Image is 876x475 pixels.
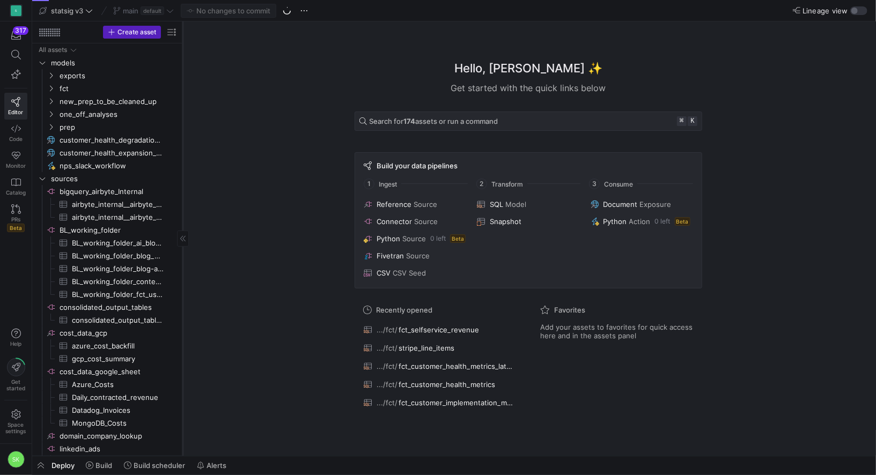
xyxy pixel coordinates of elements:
[4,324,27,352] button: Help
[11,216,20,222] span: PRs
[361,341,519,355] button: .../fct/stripe_line_items
[6,421,26,434] span: Space settings
[60,160,164,172] span: nps_slack_workflow​​​​​
[362,215,468,228] button: ConnectorSource
[36,275,176,288] a: BL_working_folder_content_posts_with_authors​​​​​​​​​
[36,198,176,211] div: Press SPACE to select this row.
[355,81,702,94] div: Get started with the quick links below
[36,365,176,378] div: Press SPACE to select this row.
[192,456,231,474] button: Alerts
[362,232,468,245] button: PythonSource0 leftBeta
[72,353,164,365] span: gcp_cost_summary​​​​​​​​​
[376,306,432,314] span: Recently opened
[603,200,638,209] span: Document
[361,377,519,391] button: .../fct/fct_customer_health_metrics
[36,314,176,326] div: Press SPACE to select this row.
[603,217,627,226] span: Python
[36,249,176,262] div: Press SPACE to select this row.
[36,262,176,275] a: BL_working_folder_blog-author-emails​​​​​​​​​
[36,378,176,391] div: Press SPACE to select this row.
[36,417,176,429] div: Press SPACE to select this row.
[4,448,27,471] button: SK
[36,43,176,56] div: Press SPACE to select this row.
[36,404,176,417] a: Datadog_Invoices​​​​​​​​​
[4,93,27,120] a: Editor
[36,429,176,442] a: domain_company_lookup​​​​​​​​
[36,391,176,404] a: Daily_contracted_revenue​​​​​​​​​
[36,326,176,339] div: Press SPACE to select this row.
[60,430,174,442] span: domain_company_lookup​​​​​​​​
[36,82,176,95] div: Press SPACE to select this row.
[399,344,454,352] span: stripe_line_items
[207,461,226,470] span: Alerts
[72,314,164,326] span: consolidated_output_tables_domains_by_firsttouch​​​​​​​​​
[72,391,164,404] span: Daily_contracted_revenue​​​​​​​​​
[36,108,176,121] div: Press SPACE to select this row.
[6,189,26,196] span: Catalog
[60,327,174,339] span: cost_data_gcp​​​​​​​​
[36,339,176,352] a: azure_cost_backfill​​​​​​​​​
[688,116,697,126] kbd: k
[36,236,176,249] a: BL_working_folder_ai_blog_posts​​​​​​​​​
[361,323,519,337] button: .../fct/fct_selfservice_revenue
[36,146,176,159] div: Press SPACE to select this row.
[36,365,176,378] a: cost_data_google_sheet​​​​​​​​
[36,159,176,172] a: nps_slack_workflow​​​​​
[36,95,176,108] div: Press SPACE to select this row.
[677,116,687,126] kbd: ⌘
[60,147,164,159] span: customer_health_expansion_slack_workflow​​​​​
[361,359,519,373] button: .../fct/fct_customer_health_metrics_latest
[4,173,27,200] a: Catalog
[4,2,27,20] a: S
[36,172,176,185] div: Press SPACE to select this row.
[675,217,690,226] span: Beta
[377,161,458,170] span: Build your data pipelines
[119,456,190,474] button: Build scheduler
[377,217,412,226] span: Connector
[117,28,156,36] span: Create asset
[36,301,176,314] div: Press SPACE to select this row.
[399,325,479,334] span: fct_selfservice_revenue
[490,217,521,226] span: Snapshot
[36,133,176,146] div: Press SPACE to select this row.
[11,5,21,16] div: S
[60,121,174,133] span: prep
[36,236,176,249] div: Press SPACE to select this row.
[362,198,468,211] button: ReferenceSource
[72,250,164,262] span: BL_working_folder_blog_posts_with_authors​​​​​​​​​
[36,301,176,314] a: consolidated_output_tables​​​​​​​​
[414,217,438,226] span: Source
[134,461,185,470] span: Build scheduler
[430,235,446,242] span: 0 left
[95,461,112,470] span: Build
[377,269,391,277] span: CSV
[51,173,174,185] span: sources
[414,200,437,209] span: Source
[369,117,498,125] span: Search for assets or run a command
[9,136,23,142] span: Code
[36,352,176,365] a: gcp_cost_summary​​​​​​​​​
[36,288,176,301] div: Press SPACE to select this row.
[51,57,174,69] span: models
[36,211,176,224] div: Press SPACE to select this row.
[36,352,176,365] div: Press SPACE to select this row.
[4,354,27,396] button: Getstarted
[393,269,426,277] span: CSV Seed
[540,323,694,340] span: Add your assets to favorites for quick access here and in the assets panel
[9,340,23,347] span: Help
[505,200,526,209] span: Model
[36,262,176,275] div: Press SPACE to select this row.
[81,456,117,474] button: Build
[51,6,83,15] span: statsig v3
[8,451,25,468] div: SK
[355,112,702,131] button: Search for174assets or run a command⌘k
[36,288,176,301] a: BL_working_folder_fct_user_stats​​​​​​​​​
[72,276,164,288] span: BL_working_folder_content_posts_with_authors​​​​​​​​​
[60,83,174,95] span: fct
[60,224,174,236] span: BL_working_folder​​​​​​​​
[406,251,430,260] span: Source
[554,306,585,314] span: Favorites
[60,301,174,314] span: consolidated_output_tables​​​​​​​​
[6,162,26,169] span: Monitor
[4,26,27,45] button: 317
